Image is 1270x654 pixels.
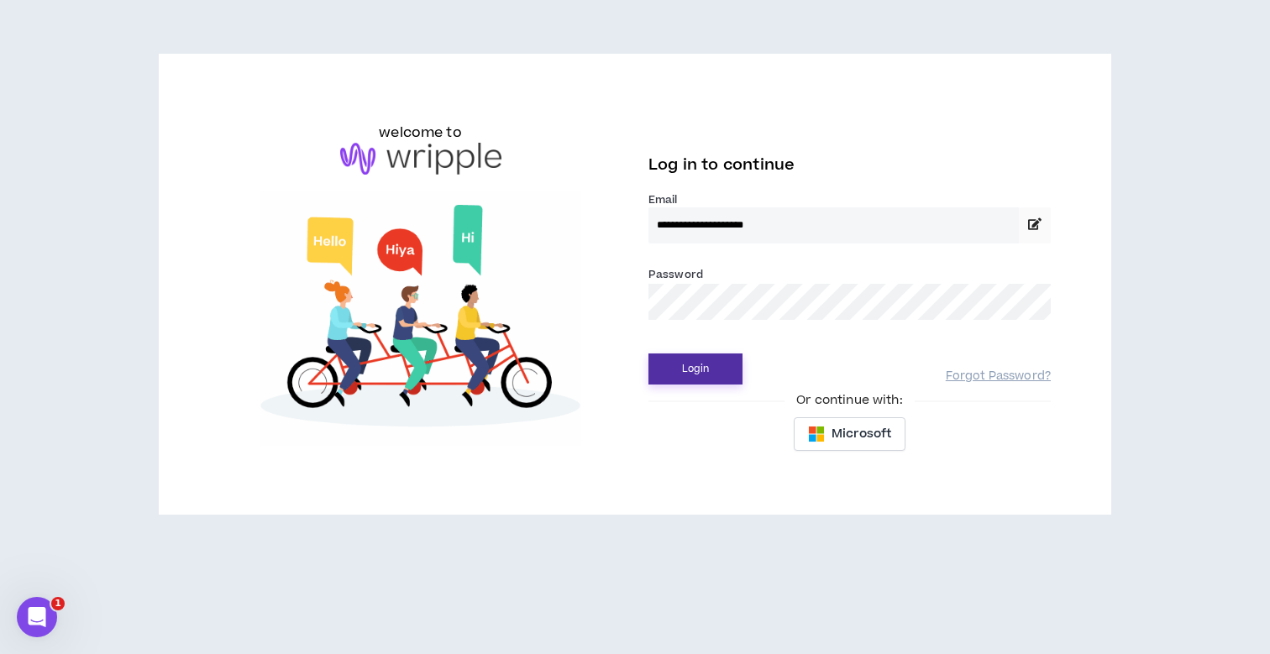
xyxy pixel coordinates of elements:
[648,353,743,385] button: Login
[379,123,462,143] h6: welcome to
[785,391,914,410] span: Or continue with:
[648,192,1051,207] label: Email
[340,143,501,175] img: logo-brand.png
[17,597,57,637] iframe: Intercom live chat
[648,267,703,282] label: Password
[648,154,795,175] span: Log in to continue
[51,597,65,610] span: 1
[832,425,891,443] span: Microsoft
[946,369,1051,385] a: Forgot Password?
[219,191,622,446] img: Welcome to Wripple
[794,417,905,451] button: Microsoft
